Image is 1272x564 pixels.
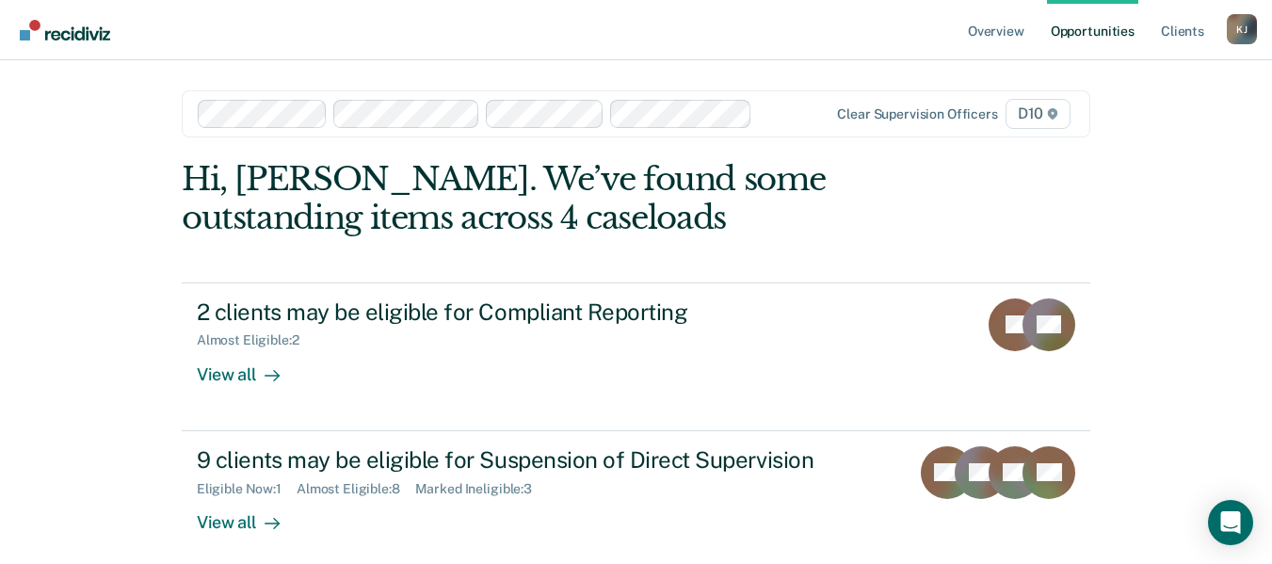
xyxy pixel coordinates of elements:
div: View all [197,348,302,385]
div: Marked Ineligible : 3 [415,481,547,497]
div: Eligible Now : 1 [197,481,297,497]
span: D10 [1006,99,1071,129]
div: Almost Eligible : 2 [197,332,314,348]
div: Almost Eligible : 8 [297,481,415,497]
div: 9 clients may be eligible for Suspension of Direct Supervision [197,446,858,474]
div: Clear supervision officers [837,106,997,122]
div: View all [197,496,302,533]
img: Recidiviz [20,20,110,40]
button: Profile dropdown button [1227,14,1257,44]
div: Hi, [PERSON_NAME]. We’ve found some outstanding items across 4 caseloads [182,160,909,237]
div: K J [1227,14,1257,44]
a: 2 clients may be eligible for Compliant ReportingAlmost Eligible:2View all [182,282,1090,431]
div: Open Intercom Messenger [1208,500,1253,545]
div: 2 clients may be eligible for Compliant Reporting [197,298,858,326]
